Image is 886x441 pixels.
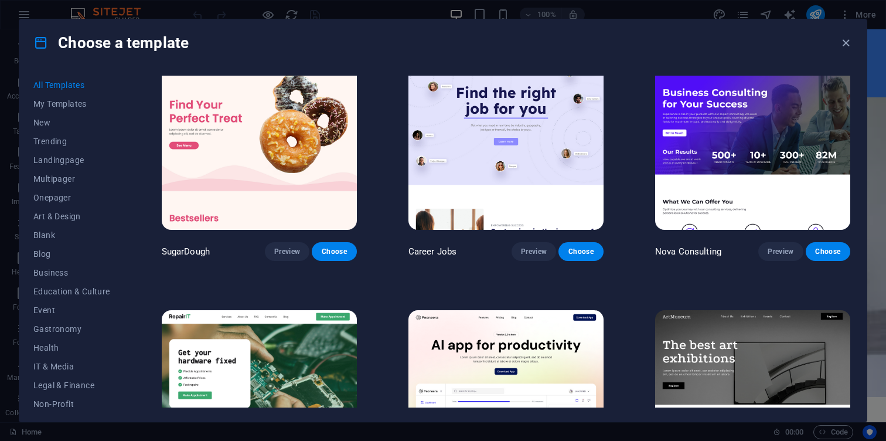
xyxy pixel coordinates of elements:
[33,245,110,263] button: Blog
[33,287,110,296] span: Education & Culture
[33,362,110,371] span: IT & Media
[655,246,721,257] p: Nova Consulting
[408,50,604,230] img: Career Jobs
[33,376,110,395] button: Legal & Finance
[408,246,457,257] p: Career Jobs
[33,151,110,169] button: Landingpage
[33,357,110,376] button: IT & Media
[33,80,110,90] span: All Templates
[568,247,594,256] span: Choose
[33,33,189,52] h4: Choose a template
[33,320,110,338] button: Gastronomy
[33,282,110,301] button: Education & Culture
[33,226,110,245] button: Blank
[33,324,110,334] span: Gastronomy
[33,137,110,146] span: Trending
[558,242,603,261] button: Choose
[33,395,110,413] button: Non-Profit
[33,230,110,240] span: Blank
[33,207,110,226] button: Art & Design
[274,247,300,256] span: Preview
[33,399,110,409] span: Non-Profit
[33,381,110,390] span: Legal & Finance
[265,242,309,261] button: Preview
[33,268,110,277] span: Business
[521,247,547,256] span: Preview
[33,132,110,151] button: Trending
[33,249,110,259] span: Blog
[33,94,110,113] button: My Templates
[33,76,110,94] button: All Templates
[33,113,110,132] button: New
[512,242,556,261] button: Preview
[768,247,793,256] span: Preview
[33,306,110,315] span: Event
[33,212,110,221] span: Art & Design
[33,118,110,127] span: New
[33,263,110,282] button: Business
[33,188,110,207] button: Onepager
[312,242,356,261] button: Choose
[33,99,110,108] span: My Templates
[655,50,850,230] img: Nova Consulting
[33,301,110,320] button: Event
[33,155,110,165] span: Landingpage
[815,247,841,256] span: Choose
[33,169,110,188] button: Multipager
[162,246,210,257] p: SugarDough
[33,343,110,352] span: Health
[321,247,347,256] span: Choose
[33,174,110,184] span: Multipager
[33,338,110,357] button: Health
[33,193,110,202] span: Onepager
[758,242,803,261] button: Preview
[806,242,850,261] button: Choose
[162,50,357,230] img: SugarDough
